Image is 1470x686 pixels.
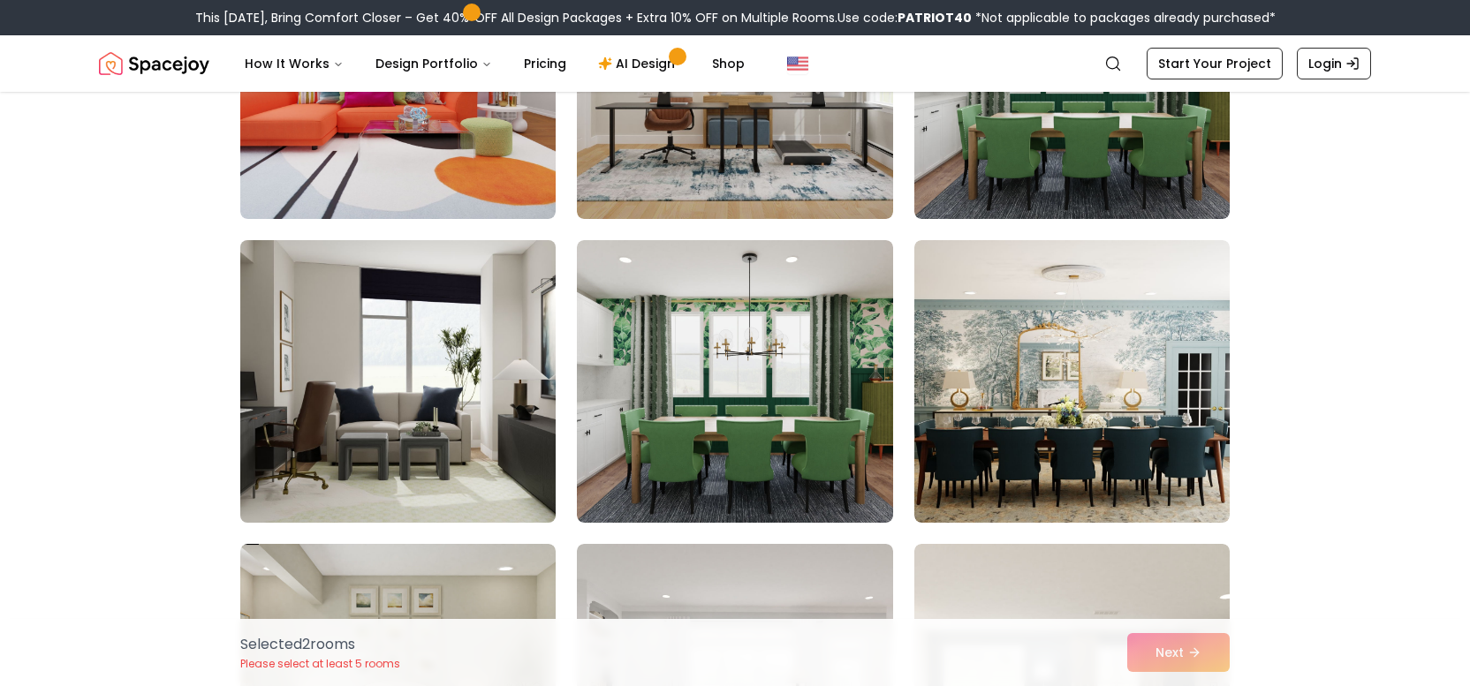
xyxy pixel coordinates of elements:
[510,46,580,81] a: Pricing
[361,46,506,81] button: Design Portfolio
[584,46,694,81] a: AI Design
[99,35,1371,92] nav: Global
[1147,48,1283,79] a: Start Your Project
[698,46,759,81] a: Shop
[972,9,1276,26] span: *Not applicable to packages already purchased*
[898,9,972,26] b: PATRIOT40
[232,233,564,530] img: Room room-13
[231,46,358,81] button: How It Works
[837,9,972,26] span: Use code:
[914,240,1230,523] img: Room room-15
[195,9,1276,26] div: This [DATE], Bring Comfort Closer – Get 40% OFF All Design Packages + Extra 10% OFF on Multiple R...
[787,53,808,74] img: United States
[240,657,400,671] p: Please select at least 5 rooms
[240,634,400,655] p: Selected 2 room s
[577,240,892,523] img: Room room-14
[99,46,209,81] a: Spacejoy
[231,46,759,81] nav: Main
[99,46,209,81] img: Spacejoy Logo
[1297,48,1371,79] a: Login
